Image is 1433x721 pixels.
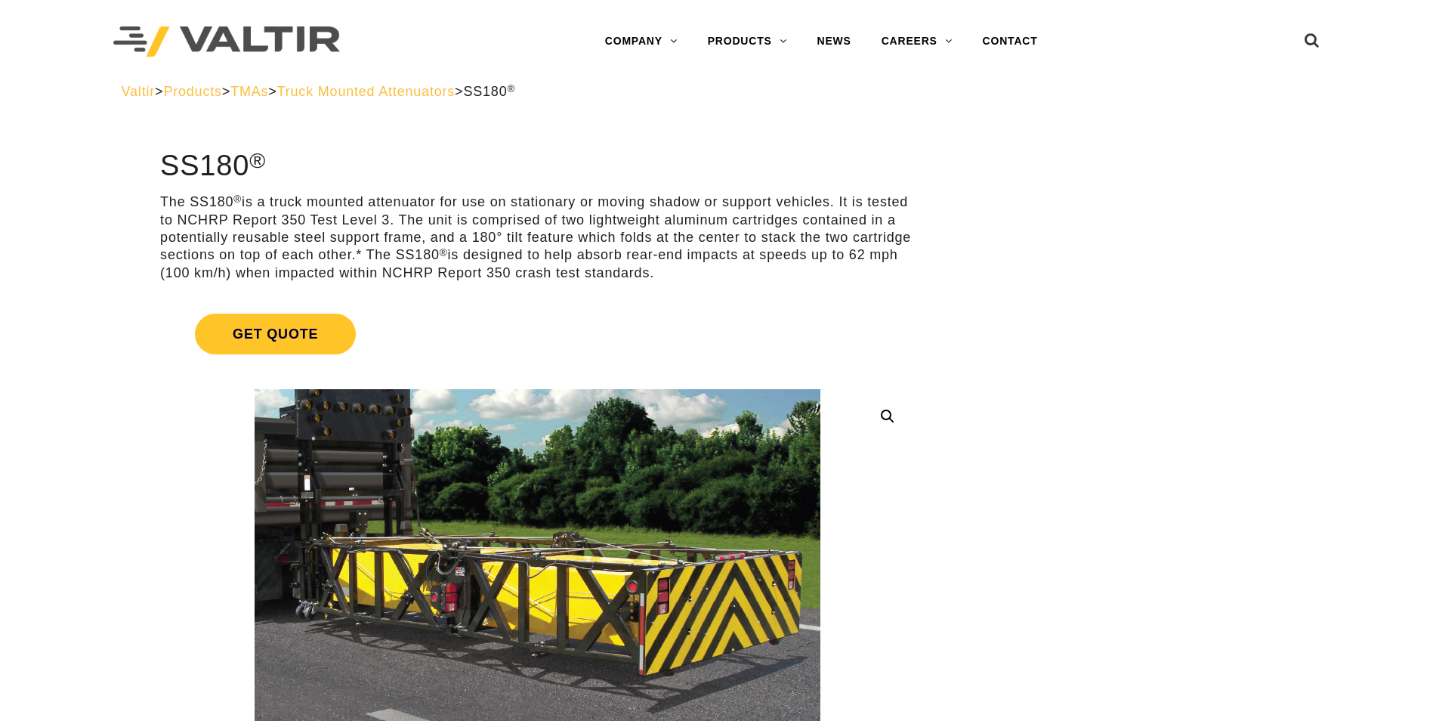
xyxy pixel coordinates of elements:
[693,26,802,57] a: PRODUCTS
[195,314,356,354] span: Get Quote
[163,84,221,99] a: Products
[160,296,915,373] a: Get Quote
[463,84,515,99] span: SS180
[249,148,266,172] sup: ®
[440,247,448,258] sup: ®
[233,193,242,205] sup: ®
[866,26,968,57] a: CAREERS
[122,84,155,99] a: Valtir
[507,83,515,94] sup: ®
[230,84,268,99] a: TMAs
[802,26,866,57] a: NEWS
[590,26,693,57] a: COMPANY
[277,84,455,99] a: Truck Mounted Attenuators
[968,26,1053,57] a: CONTACT
[122,83,1312,101] div: > > > >
[160,150,915,182] h1: SS180
[113,26,340,57] img: Valtir
[160,193,915,282] p: The SS180 is a truck mounted attenuator for use on stationary or moving shadow or support vehicle...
